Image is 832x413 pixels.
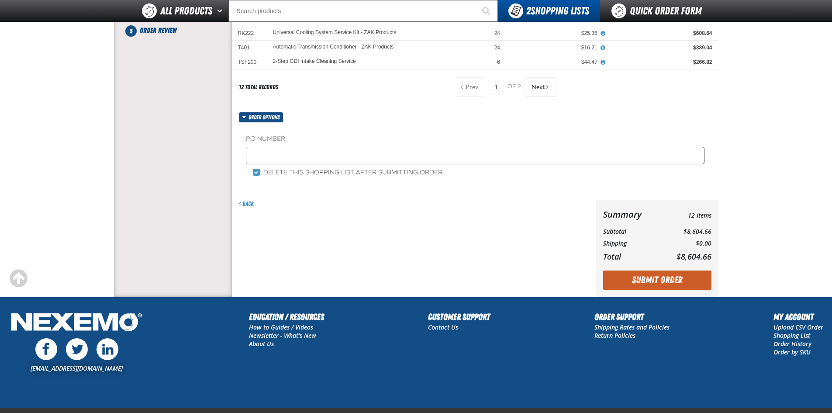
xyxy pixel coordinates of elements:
[239,112,283,122] button: Order options
[597,59,609,66] button: View All Prices for 2-Step GDI Intake Cleaning Service
[249,340,274,348] a: About Us
[489,80,504,94] input: Current page number
[249,310,324,323] h2: Education / Resources
[603,250,660,264] th: Total
[512,59,597,66] div: $44.47
[610,30,712,37] div: $608.64
[140,26,176,35] span: Order Review
[273,59,356,65] a: 2-Step GDI Intake Cleaning Service
[773,323,823,331] a: Upload CSV Order
[597,44,609,52] button: View All Prices for Automatic Transmission Conditioner - ZAK Products
[677,251,711,262] span: $8,604.66
[253,169,442,177] label: Delete this shopping list after submitting order
[526,5,589,17] span: Shopping Lists
[610,59,712,66] div: $266.82
[497,59,500,65] span: 6
[253,169,260,176] input: Delete this shopping list after submitting order
[512,30,597,37] div: $25.36
[773,348,811,356] a: Order by SKU
[232,26,267,40] td: RK222
[494,30,500,36] span: 24
[239,83,278,91] div: 12 total records
[428,310,490,323] h2: Customer Support
[507,83,521,91] span: of 2
[594,310,670,323] h2: Order Support
[532,83,545,90] span: Next Page
[249,323,313,331] a: How to Guides / Videos
[603,271,711,290] button: Submit Order
[594,323,670,331] a: Shipping Rates and Policies
[125,25,137,37] span: 5
[232,40,267,55] td: T401
[249,112,283,122] span: Order options
[160,3,212,19] span: All Products
[603,238,660,250] th: Shipping
[594,331,635,340] a: Return Policies
[597,30,609,38] button: View All Prices for Universal Cooling System Service Kit - ZAK Products
[773,331,810,340] a: Shopping List
[273,44,394,50] a: Automatic Transmission Conditioner - ZAK Products
[239,200,254,207] a: Back
[494,45,500,51] span: 24
[512,15,597,22] div: $8.25
[273,30,397,36] a: Universal Cooling System Service Kit - ZAK Products
[512,44,597,51] div: $16.21
[9,269,28,288] div: Scroll to the top
[659,207,711,222] td: 12 Items
[428,323,458,331] a: Contact Us
[525,77,556,97] button: Next Page
[9,310,145,336] img: Nexemo Logo
[603,226,660,238] th: Subtotal
[232,55,267,69] td: TSF200
[773,340,811,348] a: Order History
[246,135,704,143] label: PO Number
[526,5,531,17] strong: 2
[249,331,316,340] a: Newsletter - What's New
[659,238,711,250] td: $0.00
[659,226,711,238] td: $8,604.66
[31,364,123,372] a: [EMAIL_ADDRESS][DOMAIN_NAME]
[131,25,232,36] li: Order Review. Step 5 of 5. Not Completed
[773,310,823,323] h2: My Account
[603,207,660,222] th: Summary
[610,44,712,51] div: $389.04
